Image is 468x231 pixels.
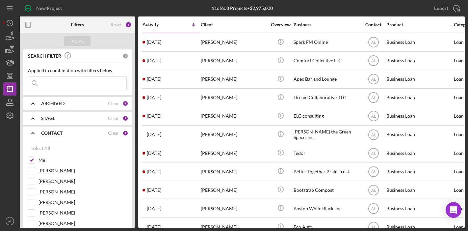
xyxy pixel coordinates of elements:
[294,163,359,180] div: Better Together Brain Trust
[201,126,267,143] div: [PERSON_NAME]
[147,206,161,211] time: 2025-04-10 13:48
[64,36,91,46] button: Apply
[122,53,128,59] div: 0
[41,101,65,106] b: ARCHIVED
[212,6,273,11] div: 11 of 608 Projects • $2,975,000
[28,142,54,155] button: Select All
[294,71,359,88] div: Apex Bar and Lounge
[201,144,267,162] div: [PERSON_NAME]
[386,34,452,51] div: Business Loan
[39,210,127,216] label: [PERSON_NAME]
[39,188,127,195] label: [PERSON_NAME]
[201,163,267,180] div: [PERSON_NAME]
[28,68,127,73] div: Applied in combination with filters below
[294,22,359,27] div: Business
[294,181,359,199] div: Bootstrap Compost
[386,200,452,217] div: Business Loan
[147,188,161,193] time: 2025-07-09 02:23
[147,113,161,119] time: 2025-08-11 18:32
[125,21,132,28] div: 5
[386,181,452,199] div: Business Loan
[371,169,376,174] text: AL
[428,2,465,15] button: Export
[147,132,161,137] time: 2025-07-24 17:29
[201,107,267,125] div: [PERSON_NAME]
[294,34,359,51] div: Spark FM Online
[28,53,61,59] b: SEARCH FILTER
[39,220,127,227] label: [PERSON_NAME]
[371,151,376,156] text: AL
[201,52,267,70] div: [PERSON_NAME]
[371,206,376,211] text: AL
[434,2,448,15] div: Export
[147,58,161,63] time: 2025-08-18 02:26
[294,144,359,162] div: Tedor
[371,132,376,137] text: AL
[371,96,376,100] text: AL
[122,115,128,121] div: 3
[386,144,452,162] div: Business Loan
[122,130,128,136] div: 1
[446,202,461,218] div: Open Intercom Messenger
[41,130,63,136] b: CONTACT
[122,101,128,106] div: 1
[386,71,452,88] div: Business Loan
[294,107,359,125] div: ELG consulting
[3,215,16,228] button: AL
[294,52,359,70] div: Comfort Collective LLC
[147,169,161,174] time: 2025-07-16 14:22
[386,52,452,70] div: Business Loan
[20,2,68,15] button: New Project
[147,224,161,230] time: 2024-12-11 16:27
[147,40,161,45] time: 2025-08-18 20:32
[386,126,452,143] div: Business Loan
[111,22,122,27] div: Reset
[39,157,127,163] label: Me
[31,142,50,155] div: Select All
[143,22,171,27] div: Activity
[39,199,127,206] label: [PERSON_NAME]
[371,77,376,82] text: AL
[71,22,84,27] b: Filters
[201,200,267,217] div: [PERSON_NAME]
[108,130,119,136] div: Clear
[268,22,293,27] div: Overview
[39,167,127,174] label: [PERSON_NAME]
[108,101,119,106] div: Clear
[147,76,161,82] time: 2025-08-15 21:10
[386,163,452,180] div: Business Loan
[361,22,386,27] div: Contact
[201,181,267,199] div: [PERSON_NAME]
[108,116,119,121] div: Clear
[386,22,452,27] div: Product
[371,188,376,192] text: AL
[147,95,161,100] time: 2025-08-15 19:57
[371,40,376,45] text: AL
[8,219,12,223] text: AL
[201,22,267,27] div: Client
[201,34,267,51] div: [PERSON_NAME]
[39,178,127,185] label: [PERSON_NAME]
[201,71,267,88] div: [PERSON_NAME]
[71,36,84,46] div: Apply
[386,107,452,125] div: Business Loan
[36,2,62,15] div: New Project
[147,151,161,156] time: 2025-07-18 20:11
[386,89,452,106] div: Business Loan
[294,126,359,143] div: [PERSON_NAME] the Green Space, Inc.
[294,200,359,217] div: Boston While Black, Inc.
[201,89,267,106] div: [PERSON_NAME]
[371,59,376,63] text: AL
[294,89,359,106] div: Dream Collaborative, LLC
[41,116,55,121] b: STAGE
[371,114,376,119] text: AL
[371,225,376,230] text: AL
